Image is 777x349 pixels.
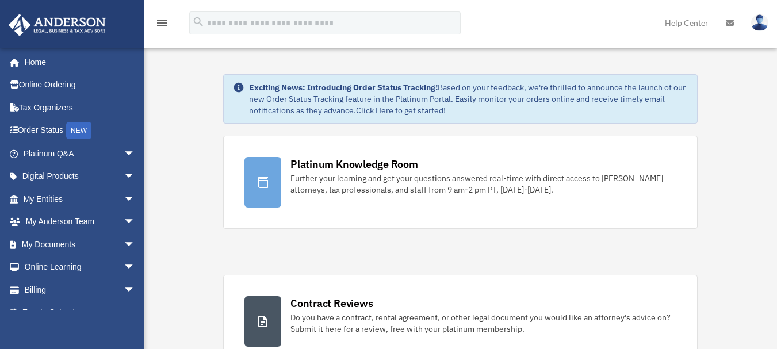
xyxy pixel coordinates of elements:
[290,157,418,171] div: Platinum Knowledge Room
[124,165,147,189] span: arrow_drop_down
[8,256,152,279] a: Online Learningarrow_drop_down
[8,210,152,233] a: My Anderson Teamarrow_drop_down
[223,136,698,229] a: Platinum Knowledge Room Further your learning and get your questions answered real-time with dire...
[192,16,205,28] i: search
[356,105,446,116] a: Click Here to get started!
[66,122,91,139] div: NEW
[8,74,152,97] a: Online Ordering
[124,278,147,302] span: arrow_drop_down
[249,82,688,116] div: Based on your feedback, we're thrilled to announce the launch of our new Order Status Tracking fe...
[290,312,676,335] div: Do you have a contract, rental agreement, or other legal document you would like an attorney's ad...
[8,165,152,188] a: Digital Productsarrow_drop_down
[124,187,147,211] span: arrow_drop_down
[290,296,373,310] div: Contract Reviews
[124,233,147,256] span: arrow_drop_down
[249,82,438,93] strong: Exciting News: Introducing Order Status Tracking!
[8,233,152,256] a: My Documentsarrow_drop_down
[8,96,152,119] a: Tax Organizers
[155,20,169,30] a: menu
[8,119,152,143] a: Order StatusNEW
[155,16,169,30] i: menu
[751,14,768,31] img: User Pic
[290,172,676,195] div: Further your learning and get your questions answered real-time with direct access to [PERSON_NAM...
[8,142,152,165] a: Platinum Q&Aarrow_drop_down
[8,187,152,210] a: My Entitiesarrow_drop_down
[124,210,147,234] span: arrow_drop_down
[124,142,147,166] span: arrow_drop_down
[124,256,147,279] span: arrow_drop_down
[5,14,109,36] img: Anderson Advisors Platinum Portal
[8,278,152,301] a: Billingarrow_drop_down
[8,301,152,324] a: Events Calendar
[8,51,147,74] a: Home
